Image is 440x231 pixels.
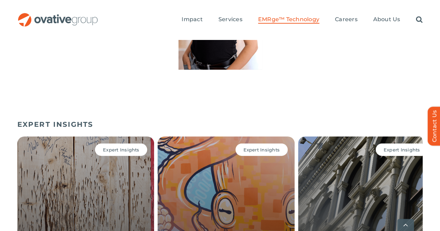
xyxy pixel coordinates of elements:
[373,16,400,23] span: About Us
[17,12,98,19] a: OG_Full_horizontal_RGB
[416,16,422,24] a: Search
[218,16,242,24] a: Services
[373,16,400,24] a: About Us
[182,9,422,31] nav: Menu
[182,16,202,23] span: Impact
[258,16,319,23] span: EMRge™ Technology
[17,120,423,129] h5: EXPERT INSIGHTS
[182,16,202,24] a: Impact
[335,16,358,24] a: Careers
[218,16,242,23] span: Services
[335,16,358,23] span: Careers
[258,16,319,24] a: EMRge™ Technology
